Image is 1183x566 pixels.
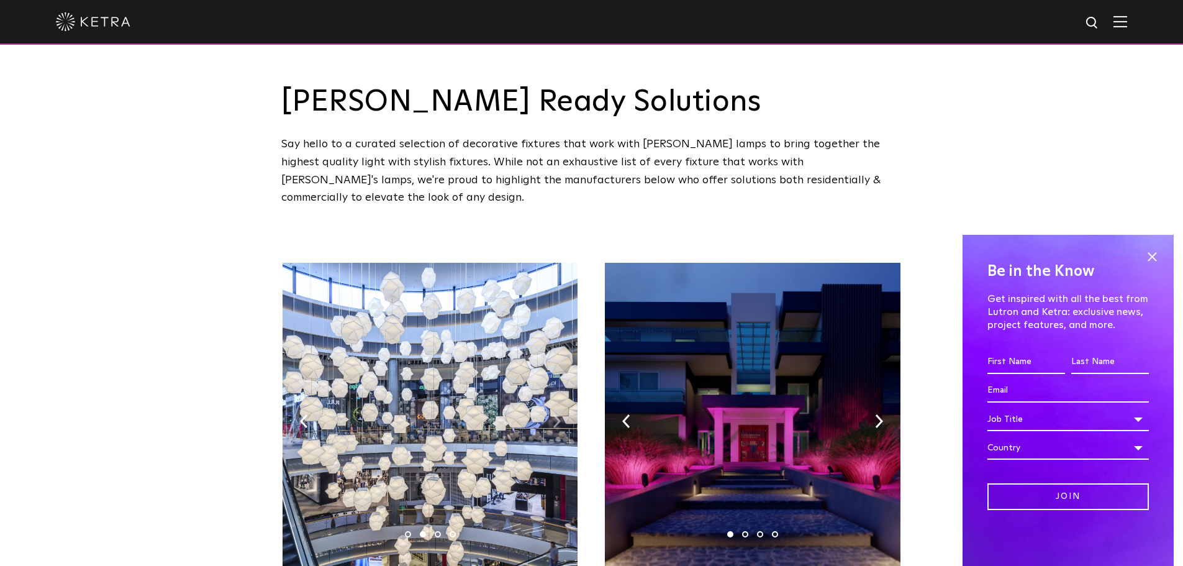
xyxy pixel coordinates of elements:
input: Email [987,379,1149,403]
div: Job Title [987,408,1149,431]
img: search icon [1085,16,1100,31]
input: Last Name [1071,350,1149,374]
div: Country [987,436,1149,460]
img: ketra-logo-2019-white [56,12,130,31]
h4: Be in the Know [987,260,1149,283]
input: First Name [987,350,1065,374]
img: arrow-left-black.svg [300,414,308,428]
img: arrow-left-black.svg [622,414,630,428]
img: Hamburger%20Nav.svg [1113,16,1127,27]
input: Join [987,483,1149,510]
p: Get inspired with all the best from Lutron and Ketra: exclusive news, project features, and more. [987,293,1149,331]
img: arrow-right-black.svg [875,414,883,428]
h3: [PERSON_NAME] Ready Solutions [281,87,902,117]
img: arrow-right-black.svg [553,414,561,428]
div: Say hello to a curated selection of decorative fixtures that work with [PERSON_NAME] lamps to bri... [281,135,902,207]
